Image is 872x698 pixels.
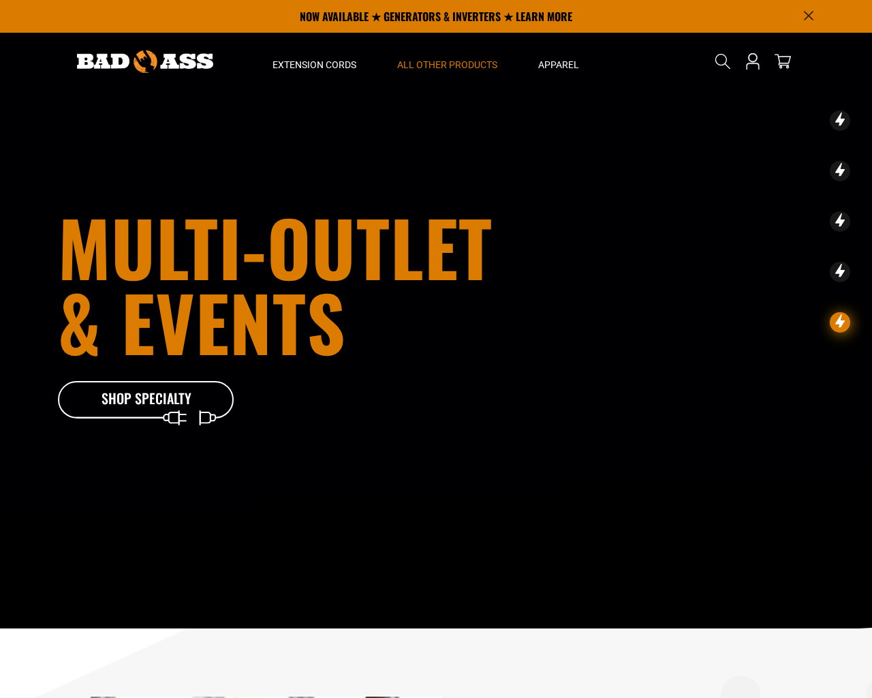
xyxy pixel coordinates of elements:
[538,59,579,71] span: Apparel
[518,33,599,90] summary: Apparel
[397,59,497,71] span: All Other Products
[58,381,235,419] a: Shop Specialty
[272,59,356,71] span: Extension Cords
[712,50,734,72] summary: Search
[252,33,377,90] summary: Extension Cords
[58,209,512,359] h1: Multi-Outlet & events
[377,33,518,90] summary: All Other Products
[77,50,213,73] img: Bad Ass Extension Cords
